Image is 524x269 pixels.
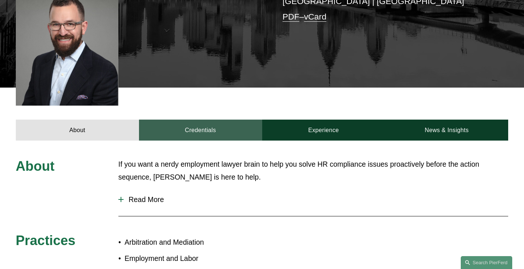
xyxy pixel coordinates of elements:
[124,195,508,204] span: Read More
[16,120,139,141] a: About
[125,236,262,249] p: Arbitration and Mediation
[461,256,512,269] a: Search this site
[16,233,75,248] span: Practices
[385,120,508,141] a: News & Insights
[125,252,262,265] p: Employment and Labor
[118,158,508,184] p: If you want a nerdy employment lawyer brain to help you solve HR compliance issues proactively be...
[139,120,262,141] a: Credentials
[304,12,327,21] a: vCard
[282,12,299,21] a: PDF
[16,159,54,174] span: About
[262,120,385,141] a: Experience
[118,190,508,209] button: Read More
